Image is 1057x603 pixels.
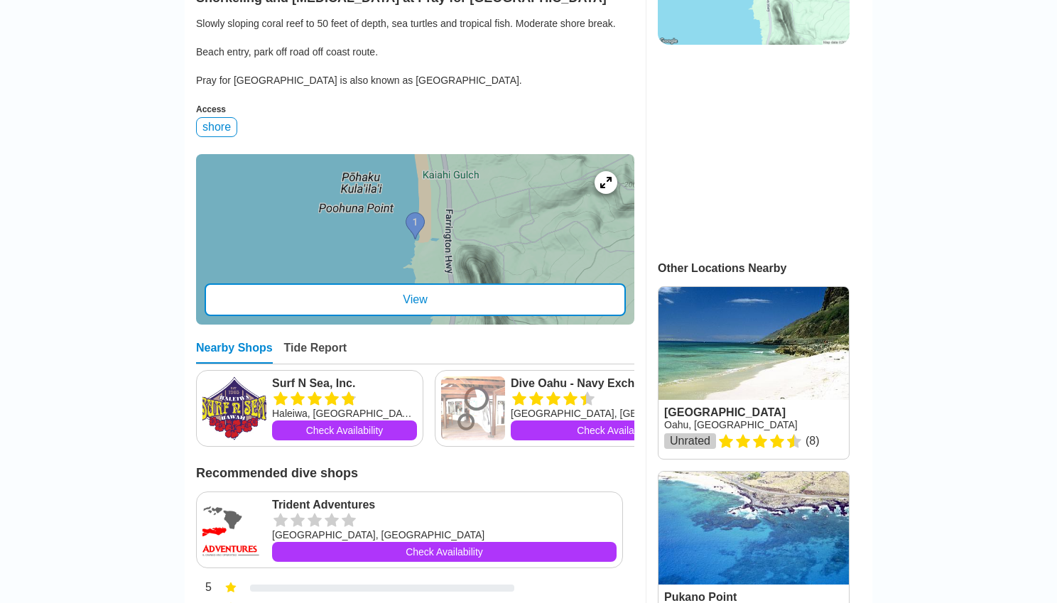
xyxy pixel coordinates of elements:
a: Dive Oahu - Navy Exchange [511,376,720,391]
div: View [205,283,626,316]
a: Trident Adventures [272,498,617,512]
div: Nearby Shops [196,342,273,364]
div: [GEOGRAPHIC_DATA], [GEOGRAPHIC_DATA], [US_STATE] [511,406,720,420]
div: [GEOGRAPHIC_DATA], [GEOGRAPHIC_DATA] [272,528,617,542]
img: Trident Adventures [202,498,266,562]
div: 5 [196,580,212,598]
div: Haleiwa, [GEOGRAPHIC_DATA], [US_STATE] [272,406,417,420]
div: Slowly sloping coral reef to 50 feet of depth, sea turtles and tropical fish. Moderate shore brea... [196,16,634,87]
img: Dive Oahu - Navy Exchange [441,376,505,440]
img: Surf N Sea, Inc. [202,376,266,440]
a: Check Availability [272,420,417,440]
a: entry mapView [196,154,634,325]
a: Surf N Sea, Inc. [272,376,417,391]
div: Access [196,104,634,114]
a: Oahu, [GEOGRAPHIC_DATA] [664,419,798,430]
a: Check Availability [511,420,720,440]
h2: Recommended dive shops [196,457,634,481]
div: Other Locations Nearby [658,262,872,275]
div: shore [196,117,237,137]
a: Check Availability [272,542,617,562]
div: Tide Report [284,342,347,364]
